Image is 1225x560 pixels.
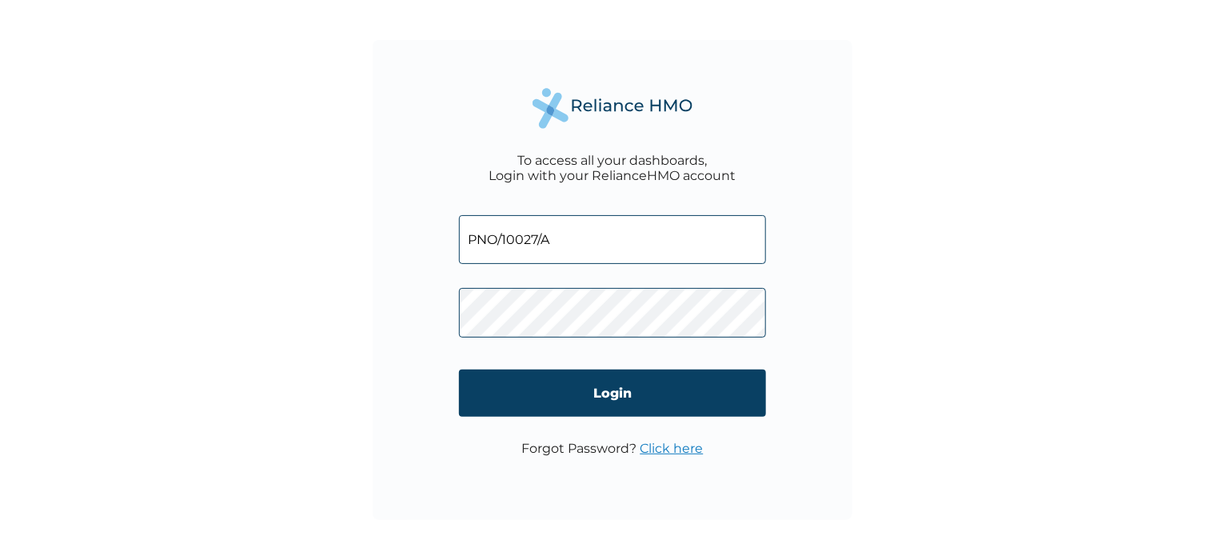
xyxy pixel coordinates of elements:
[459,215,766,264] input: Email address or HMO ID
[459,370,766,417] input: Login
[533,88,692,129] img: Reliance Health's Logo
[489,153,736,183] div: To access all your dashboards, Login with your RelianceHMO account
[640,441,704,456] a: Click here
[522,441,704,456] p: Forgot Password?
